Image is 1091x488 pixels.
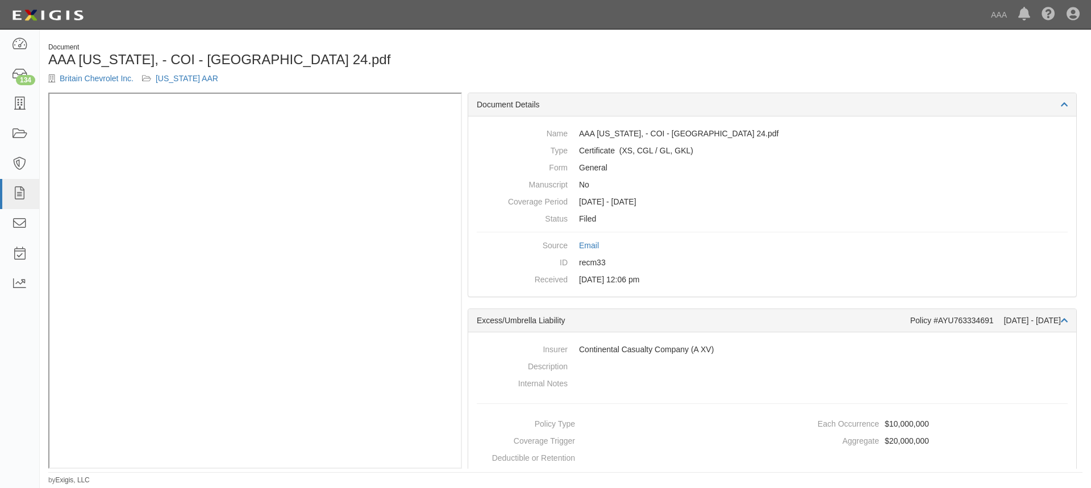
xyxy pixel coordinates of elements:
[777,415,879,429] dt: Each Occurrence
[477,142,568,156] dt: Type
[477,341,568,355] dt: Insurer
[156,74,218,83] a: [US_STATE] AAR
[9,5,87,26] img: logo-5460c22ac91f19d4615b14bd174203de0afe785f0fc80cf4dbbc73dc1793850b.png
[579,241,599,250] a: Email
[477,315,910,326] div: Excess/Umbrella Liability
[477,176,1068,193] dd: No
[16,75,35,85] div: 134
[477,254,1068,271] dd: recm33
[777,432,879,447] dt: Aggregate
[477,125,1068,142] dd: AAA [US_STATE], - COI - [GEOGRAPHIC_DATA] 24.pdf
[473,432,575,447] dt: Coverage Trigger
[985,3,1013,26] a: AAA
[477,271,568,285] dt: Received
[477,125,568,139] dt: Name
[48,43,557,52] div: Document
[777,432,1072,449] dd: $20,000,000
[468,93,1076,116] div: Document Details
[477,193,568,207] dt: Coverage Period
[477,237,568,251] dt: Source
[477,375,568,389] dt: Internal Notes
[48,52,557,67] h1: AAA [US_STATE], - COI - [GEOGRAPHIC_DATA] 24.pdf
[477,176,568,190] dt: Manuscript
[60,74,134,83] a: Britain Chevrolet Inc.
[48,476,90,485] small: by
[473,415,575,429] dt: Policy Type
[477,210,1068,227] dd: Filed
[477,271,1068,288] dd: [DATE] 12:06 pm
[477,358,568,372] dt: Description
[910,315,1068,326] div: Policy #AYU763334691 [DATE] - [DATE]
[777,415,1072,432] dd: $10,000,000
[477,142,1068,159] dd: Excess/Umbrella Liability Commercial General Liability / Garage Liability Garage Keepers Liability
[477,254,568,268] dt: ID
[473,449,575,464] dt: Deductible or Retention
[477,193,1068,210] dd: [DATE] - [DATE]
[477,159,568,173] dt: Form
[477,159,1068,176] dd: General
[473,466,575,481] dt: Additional Insured
[1042,8,1055,22] i: Help Center - Complianz
[477,210,568,224] dt: Status
[473,466,768,483] dd: Not selected
[56,476,90,484] a: Exigis, LLC
[477,341,1068,358] dd: Continental Casualty Company (A XV)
